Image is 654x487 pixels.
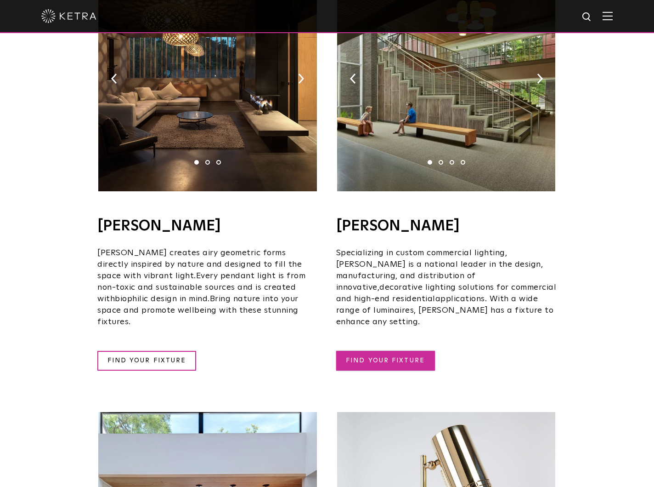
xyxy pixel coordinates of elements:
[581,11,593,23] img: search icon
[336,283,557,303] span: decorative lighting solutions for commercial and high-end residential
[336,249,507,257] span: Specializing in custom commercial lighting,
[298,74,304,84] img: arrow-right-black.svg
[97,219,318,234] h4: [PERSON_NAME]
[97,272,305,303] span: Every pendant light is from non-toxic and sustainable sources and is created with
[336,260,543,292] span: is a national leader in the design, manufacturing, and distribution of innovative,
[336,219,557,234] h4: [PERSON_NAME]
[41,9,96,23] img: ketra-logo-2019-white
[97,351,196,371] a: FIND YOUR FIXTURE
[336,295,554,326] span: applications. With a wide range of luminaires, [PERSON_NAME] has a fixture to enhance any setting.
[537,74,543,84] img: arrow-right-black.svg
[111,74,117,84] img: arrow-left-black.svg
[97,247,318,328] p: biophilic design in mind.
[336,351,435,371] a: FIND YOUR FIXTURE
[336,260,406,269] span: [PERSON_NAME]
[97,295,299,326] span: Bring nature into your space and promote wellbeing with these stunning fixtures.
[350,74,356,84] img: arrow-left-black.svg
[97,249,302,280] span: [PERSON_NAME] creates airy geometric forms directly inspired by nature and designed to fill the s...
[603,11,613,20] img: Hamburger%20Nav.svg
